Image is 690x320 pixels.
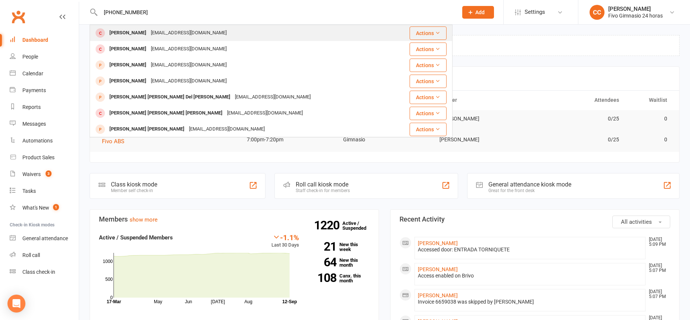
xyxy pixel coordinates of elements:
[240,131,336,148] td: 7:00pm-7:20pm
[271,233,299,241] div: -1.1%
[10,247,79,264] a: Roll call
[107,60,149,70] div: [PERSON_NAME]
[22,54,38,60] div: People
[296,181,350,188] div: Roll call kiosk mode
[525,4,545,21] span: Settings
[22,70,43,76] div: Calendar
[310,257,336,268] strong: 64
[22,104,41,110] div: Reports
[410,75,447,88] button: Actions
[645,263,670,273] time: [DATE] 5:07 PM
[22,121,46,127] div: Messages
[296,188,350,193] div: Staff check-in for members
[10,48,79,65] a: People
[10,166,79,183] a: Waivers 3
[149,60,229,70] div: [EMAIL_ADDRESS][DOMAIN_NAME]
[107,76,149,87] div: [PERSON_NAME]
[608,12,663,19] div: Fivo Gimnasio 24 horas
[22,171,41,177] div: Waivers
[149,44,229,54] div: [EMAIL_ADDRESS][DOMAIN_NAME]
[130,216,158,223] a: show more
[10,82,79,99] a: Payments
[418,247,642,253] div: Accessed door: ENTRADA TORNIQUETE
[225,108,305,119] div: [EMAIL_ADDRESS][DOMAIN_NAME]
[10,183,79,200] a: Tasks
[102,138,124,145] span: Fivo ABS
[22,138,53,144] div: Automations
[10,200,79,216] a: What's New1
[410,59,447,72] button: Actions
[10,116,79,132] a: Messages
[99,216,370,223] h3: Members
[111,181,157,188] div: Class kiosk mode
[310,273,370,283] a: 108Canx. this month
[22,252,40,258] div: Roll call
[418,292,458,298] a: [PERSON_NAME]
[149,28,229,38] div: [EMAIL_ADDRESS][DOMAIN_NAME]
[22,188,36,194] div: Tasks
[10,32,79,48] a: Dashboard
[22,205,49,211] div: What's New
[608,6,663,12] div: [PERSON_NAME]
[529,91,625,110] th: Attendees
[336,131,433,148] td: Gimnasio
[53,204,59,210] span: 1
[10,99,79,116] a: Reports
[433,91,529,110] th: Trainer
[310,272,336,283] strong: 108
[310,241,336,252] strong: 21
[9,7,28,26] a: Clubworx
[22,269,55,275] div: Class check-in
[612,216,670,228] button: All activities
[410,43,447,56] button: Actions
[418,266,458,272] a: [PERSON_NAME]
[626,110,674,128] td: 0
[10,230,79,247] a: General attendance kiosk mode
[10,65,79,82] a: Calendar
[590,5,604,20] div: CC
[418,240,458,246] a: [PERSON_NAME]
[410,26,447,40] button: Actions
[149,76,229,87] div: [EMAIL_ADDRESS][DOMAIN_NAME]
[342,215,375,236] a: 1220Active / Suspended
[410,123,447,136] button: Actions
[462,6,494,19] button: Add
[645,237,670,247] time: [DATE] 5:09 PM
[187,124,267,135] div: [EMAIL_ADDRESS][DOMAIN_NAME]
[98,7,453,18] input: Search...
[433,131,529,148] td: [PERSON_NAME]
[475,9,485,15] span: Add
[233,92,313,103] div: [EMAIL_ADDRESS][DOMAIN_NAME]
[645,289,670,299] time: [DATE] 5:07 PM
[621,219,652,225] span: All activities
[99,234,173,241] strong: Active / Suspended Members
[10,264,79,280] a: Class kiosk mode
[626,91,674,110] th: Waitlist
[410,91,447,104] button: Actions
[10,149,79,166] a: Product Sales
[433,110,529,128] td: [PERSON_NAME]
[46,170,52,177] span: 3
[400,216,670,223] h3: Recent Activity
[22,235,68,241] div: General attendance
[271,233,299,249] div: Last 30 Days
[418,273,642,279] div: Access enabled on Brivo
[410,107,447,120] button: Actions
[102,137,130,146] button: Fivo ABS
[529,131,625,148] td: 0/25
[418,299,642,305] div: Invoice 6659038 was skipped by [PERSON_NAME]
[107,28,149,38] div: [PERSON_NAME]
[22,37,48,43] div: Dashboard
[310,258,370,267] a: 64New this month
[111,188,157,193] div: Member self check-in
[310,242,370,252] a: 21New this week
[529,110,625,128] td: 0/25
[7,295,25,313] div: Open Intercom Messenger
[488,181,571,188] div: General attendance kiosk mode
[107,92,233,103] div: [PERSON_NAME] [PERSON_NAME] Del [PERSON_NAME]
[488,188,571,193] div: Great for the front desk
[22,154,55,160] div: Product Sales
[10,132,79,149] a: Automations
[107,124,187,135] div: [PERSON_NAME] [PERSON_NAME]
[22,87,46,93] div: Payments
